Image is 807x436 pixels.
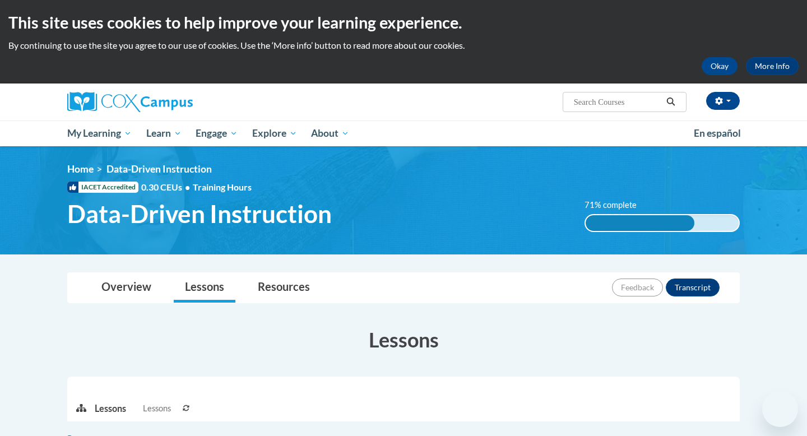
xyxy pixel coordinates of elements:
a: Resources [247,273,321,303]
button: Account Settings [706,92,740,110]
span: Explore [252,127,297,140]
a: En español [687,122,748,145]
input: Search Courses [573,95,662,109]
img: Cox Campus [67,92,193,112]
a: About [304,120,357,146]
span: 0.30 CEUs [141,181,193,193]
span: Data-Driven Instruction [106,163,212,175]
span: Training Hours [193,182,252,192]
span: En español [694,127,741,139]
iframe: Button to launch messaging window [762,391,798,427]
button: Okay [702,57,738,75]
a: Home [67,163,94,175]
span: Lessons [143,402,171,415]
span: About [311,127,349,140]
label: 71% complete [585,199,649,211]
a: Learn [139,120,189,146]
p: Lessons [95,402,126,415]
a: My Learning [60,120,139,146]
span: IACET Accredited [67,182,138,193]
button: Search [662,95,679,109]
span: Engage [196,127,238,140]
button: Feedback [612,279,663,296]
button: Transcript [666,279,720,296]
div: 71% complete [586,215,694,231]
a: Explore [245,120,304,146]
span: • [185,182,190,192]
div: Main menu [50,120,757,146]
a: Engage [188,120,245,146]
a: Overview [90,273,163,303]
h2: This site uses cookies to help improve your learning experience. [8,11,799,34]
p: By continuing to use the site you agree to our use of cookies. Use the ‘More info’ button to read... [8,39,799,52]
a: More Info [746,57,799,75]
span: My Learning [67,127,132,140]
span: Learn [146,127,182,140]
a: Cox Campus [67,92,280,112]
span: Data-Driven Instruction [67,199,332,229]
h3: Lessons [67,326,740,354]
a: Lessons [174,273,235,303]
